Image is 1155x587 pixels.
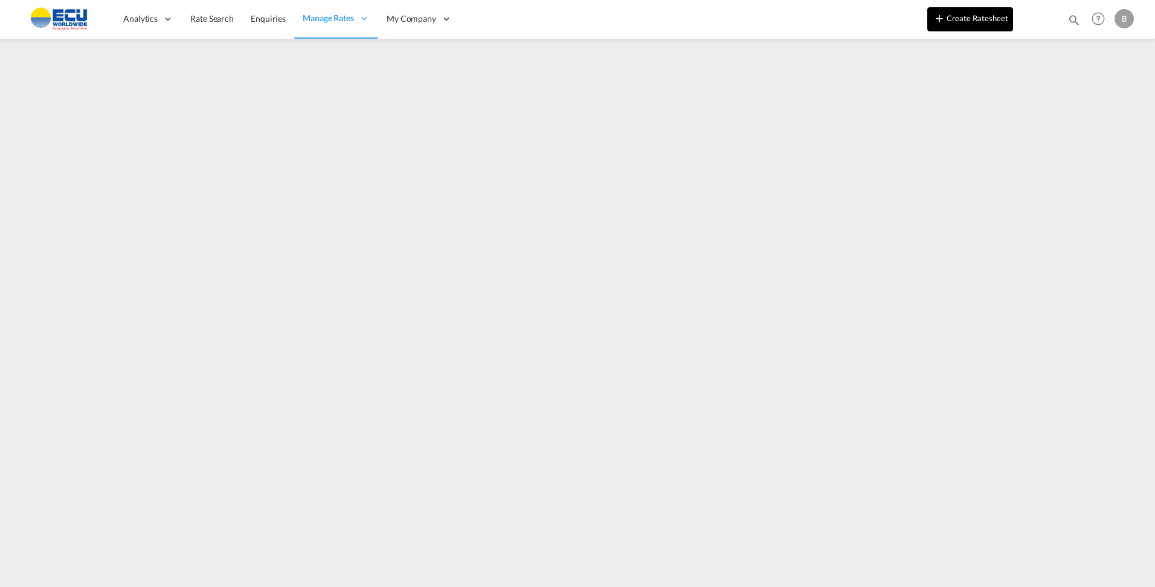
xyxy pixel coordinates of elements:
span: Help [1088,8,1108,29]
img: 6cccb1402a9411edb762cf9624ab9cda.png [18,5,100,33]
div: icon-magnify [1067,13,1081,31]
span: Analytics [123,13,158,25]
span: Enquiries [251,13,286,24]
div: Help [1088,8,1115,30]
button: icon-plus 400-fgCreate Ratesheet [927,7,1013,31]
span: Rate Search [190,13,234,24]
md-icon: icon-magnify [1067,13,1081,27]
span: My Company [387,13,436,25]
span: Manage Rates [303,12,354,24]
div: B [1115,9,1134,28]
md-icon: icon-plus 400-fg [932,11,947,25]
